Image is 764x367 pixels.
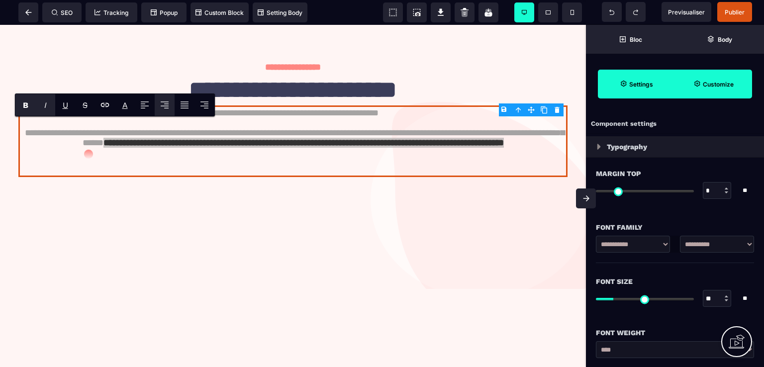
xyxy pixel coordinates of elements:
[703,81,734,88] strong: Customize
[75,94,95,116] span: Strike-through
[195,9,244,16] span: Custom Block
[122,100,128,110] label: Font color
[383,2,403,22] span: View components
[629,81,653,88] strong: Settings
[122,100,128,110] p: A
[407,2,427,22] span: Screenshot
[35,94,55,116] span: Italic
[596,221,754,233] div: Font Family
[725,8,745,16] span: Publier
[55,94,75,116] span: Underline
[662,2,711,22] span: Preview
[718,36,732,43] strong: Body
[597,144,601,150] img: loading
[598,70,675,98] span: Settings
[596,168,641,180] span: Margin Top
[23,100,28,110] b: B
[668,8,705,16] span: Previsualiser
[44,100,47,110] i: I
[586,114,764,134] div: Component settings
[63,100,68,110] u: U
[151,9,178,16] span: Popup
[258,9,302,16] span: Setting Body
[607,141,647,153] p: Typography
[630,36,642,43] strong: Bloc
[15,94,35,116] span: Bold
[175,94,194,116] span: Align Justify
[596,275,633,287] span: Font Size
[675,70,752,98] span: Open Style Manager
[135,94,155,116] span: Align Left
[194,94,214,116] span: Align Right
[83,100,88,110] s: S
[675,25,764,54] span: Open Layer Manager
[95,9,128,16] span: Tracking
[586,25,675,54] span: Open Blocks
[155,94,175,116] span: Align Center
[596,327,754,339] div: Font Weight
[95,94,115,116] span: Link
[52,9,73,16] span: SEO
